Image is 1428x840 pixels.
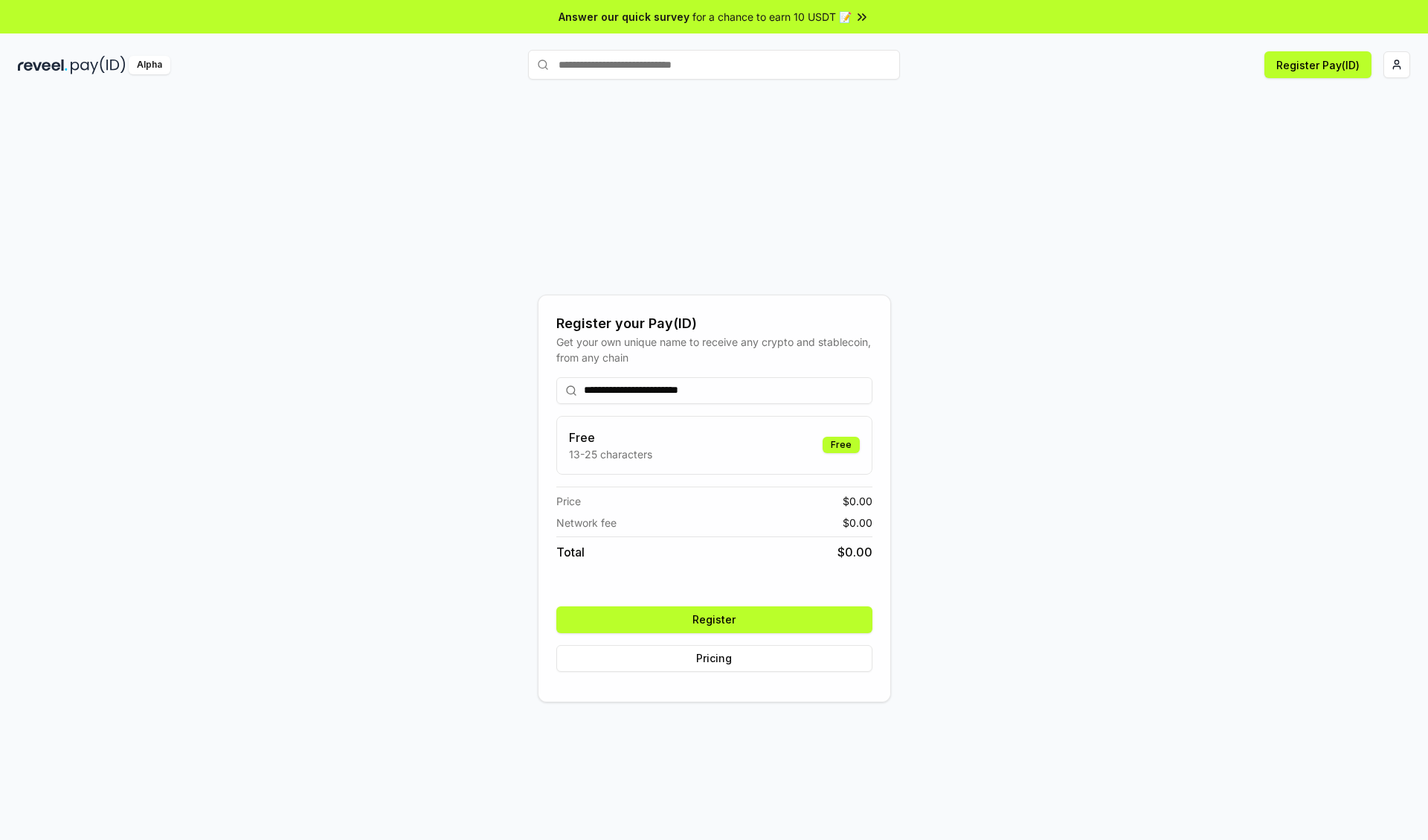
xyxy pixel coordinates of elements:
[129,56,170,74] div: Alpha
[556,515,617,530] span: Network fee
[71,56,126,74] img: pay_id
[823,437,860,453] div: Free
[556,493,581,509] span: Price
[843,515,872,530] span: $ 0.00
[556,313,872,334] div: Register your Pay(ID)
[1264,51,1371,78] button: Register Pay(ID)
[18,56,68,74] img: reveel_dark
[843,493,872,509] span: $ 0.00
[569,429,652,446] h3: Free
[569,446,652,462] p: 13-25 characters
[556,606,872,633] button: Register
[556,334,872,365] div: Get your own unique name to receive any crypto and stablecoin, from any chain
[692,9,852,25] span: for a chance to earn 10 USDT 📝
[837,543,872,561] span: $ 0.00
[559,9,689,25] span: Answer our quick survey
[556,543,585,561] span: Total
[556,645,872,672] button: Pricing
